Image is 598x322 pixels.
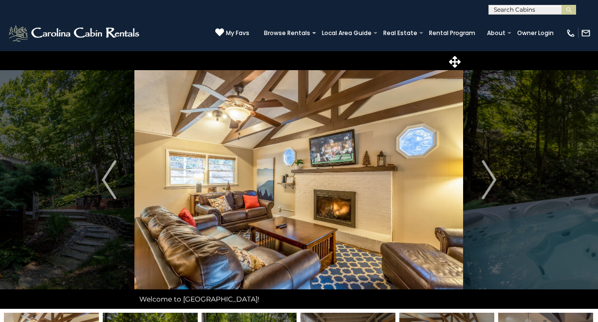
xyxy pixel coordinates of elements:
img: phone-regular-white.png [566,28,576,38]
a: Owner Login [512,26,559,40]
img: White-1-2.png [7,23,142,43]
a: My Favs [215,28,249,38]
button: Previous [84,51,134,309]
img: arrow [102,160,116,199]
button: Next [464,51,514,309]
a: Real Estate [378,26,422,40]
a: About [482,26,510,40]
div: Welcome to [GEOGRAPHIC_DATA]! [134,289,463,309]
a: Browse Rentals [259,26,315,40]
a: Local Area Guide [317,26,376,40]
a: Rental Program [424,26,480,40]
span: My Favs [226,29,249,38]
img: arrow [482,160,496,199]
img: mail-regular-white.png [581,28,591,38]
